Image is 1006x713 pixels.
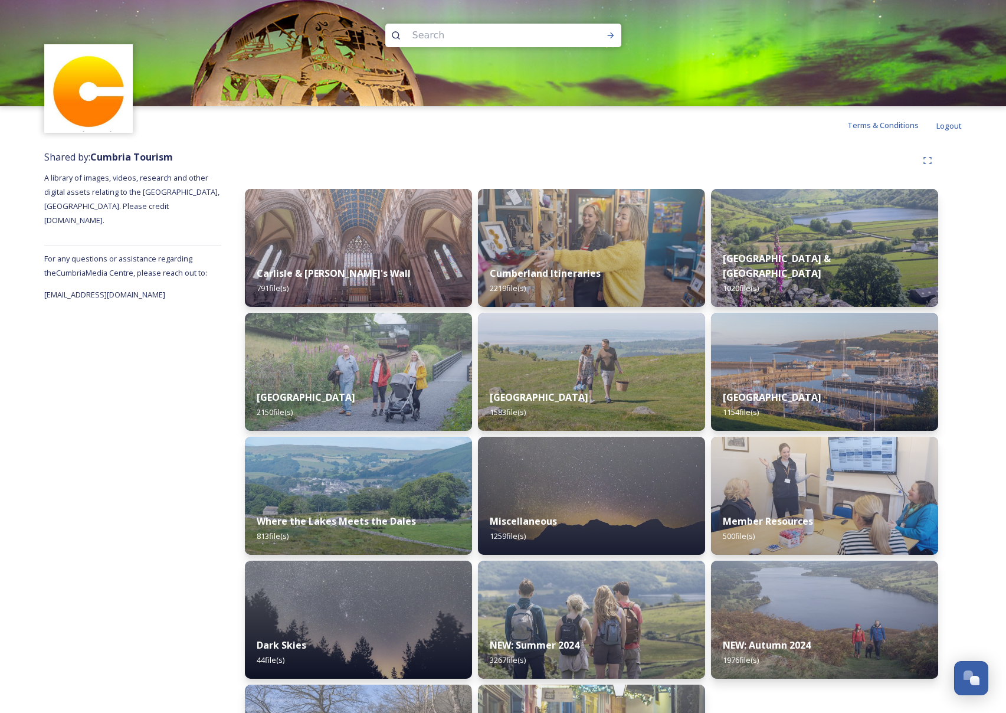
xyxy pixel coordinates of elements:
a: Terms & Conditions [847,118,936,132]
img: Hartsop-222.jpg [711,189,938,307]
span: [EMAIL_ADDRESS][DOMAIN_NAME] [44,289,165,300]
span: 1259 file(s) [490,531,526,541]
strong: Carlisle & [PERSON_NAME]'s Wall [257,267,411,280]
span: 3267 file(s) [490,655,526,665]
img: 8ef860cd-d990-4a0f-92be-bf1f23904a73.jpg [478,189,705,307]
span: Terms & Conditions [847,120,919,130]
strong: Miscellaneous [490,515,557,528]
img: PM204584.jpg [245,313,472,431]
img: Attract%2520and%2520Disperse%2520%28274%2520of%25201364%29.jpg [245,437,472,555]
strong: [GEOGRAPHIC_DATA] & [GEOGRAPHIC_DATA] [723,252,831,280]
img: ca66e4d0-8177-4442-8963-186c5b40d946.jpg [711,561,938,679]
span: 44 file(s) [257,655,284,665]
strong: Where the Lakes Meets the Dales [257,515,416,528]
span: 2219 file(s) [490,283,526,293]
span: For any questions or assistance regarding the Cumbria Media Centre, please reach out to: [44,253,207,278]
span: 1020 file(s) [723,283,759,293]
strong: [GEOGRAPHIC_DATA] [723,391,821,404]
span: 1583 file(s) [490,407,526,417]
strong: NEW: Autumn 2024 [723,639,811,652]
span: Shared by: [44,151,173,163]
img: Blea%2520Tarn%2520Star-Lapse%2520Loop.jpg [478,437,705,555]
span: 500 file(s) [723,531,755,541]
strong: NEW: Summer 2024 [490,639,579,652]
strong: Cumberland Itineraries [490,267,601,280]
img: A7A07737.jpg [245,561,472,679]
img: Grange-over-sands-rail-250.jpg [478,313,705,431]
button: Open Chat [954,661,988,695]
span: Logout [936,120,962,131]
img: 29343d7f-989b-46ee-a888-b1a2ee1c48eb.jpg [711,437,938,555]
input: Search [407,22,568,48]
span: 813 file(s) [257,531,289,541]
strong: [GEOGRAPHIC_DATA] [490,391,588,404]
span: 2150 file(s) [257,407,293,417]
img: Carlisle-couple-176.jpg [245,189,472,307]
span: A library of images, videos, research and other digital assets relating to the [GEOGRAPHIC_DATA],... [44,172,221,225]
span: 1154 file(s) [723,407,759,417]
img: images.jpg [46,46,132,132]
strong: Cumbria Tourism [90,151,173,163]
span: 1976 file(s) [723,655,759,665]
strong: Member Resources [723,515,813,528]
strong: [GEOGRAPHIC_DATA] [257,391,355,404]
strong: Dark Skies [257,639,306,652]
span: 791 file(s) [257,283,289,293]
img: CUMBRIATOURISM_240715_PaulMitchell_WalnaScar_-56.jpg [478,561,705,679]
img: Whitehaven-283.jpg [711,313,938,431]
